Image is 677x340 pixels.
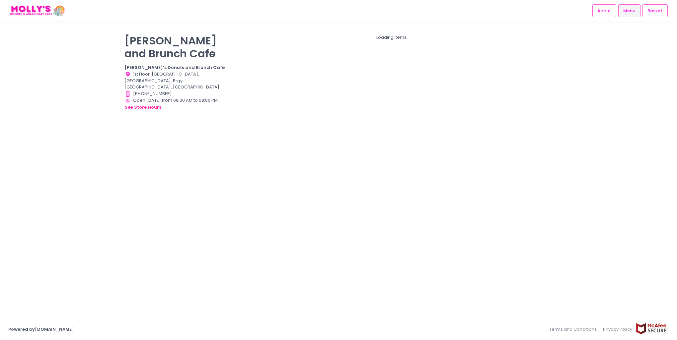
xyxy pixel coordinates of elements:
b: [PERSON_NAME]’s Donuts and Brunch Cafe [124,64,225,71]
div: [PHONE_NUMBER] [124,90,225,97]
img: mcafee-secure [636,323,669,334]
a: Powered by[DOMAIN_NAME] [8,326,74,332]
span: About [597,8,611,14]
a: About [592,4,616,17]
div: Open [DATE] from 09:00 AM to 08:00 PM [124,97,225,111]
button: see store hours [124,104,162,111]
div: Loading items... [234,34,553,41]
a: Terms and Conditions [549,323,600,336]
div: 1st Floor, [GEOGRAPHIC_DATA], [GEOGRAPHIC_DATA], Brgy. [GEOGRAPHIC_DATA], [GEOGRAPHIC_DATA] [124,71,225,90]
a: Menu [618,4,640,17]
span: Menu [623,8,635,14]
img: logo [8,5,66,17]
span: Basket [647,8,662,14]
a: Privacy Policy [600,323,636,336]
p: [PERSON_NAME] and Brunch Cafe [124,34,225,60]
